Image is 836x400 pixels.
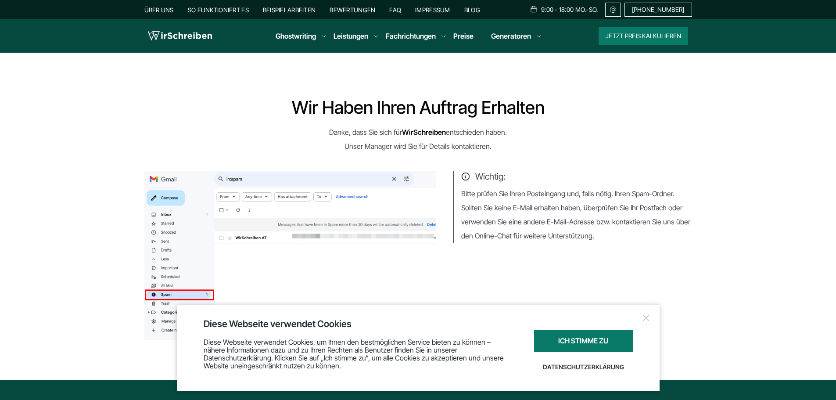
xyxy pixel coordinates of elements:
[534,330,633,352] div: Ich stimme zu
[415,6,450,14] a: Impressum
[464,6,480,14] a: Blog
[530,6,538,13] img: Schedule
[541,6,598,13] span: 9:00 - 18:00 Mo.-So.
[144,139,692,153] p: Unser Manager wird Sie für Details kontaktieren.
[330,6,375,14] a: Bewertungen
[461,171,692,182] span: Wichtig:
[491,31,531,41] a: Generatoren
[144,6,174,14] a: Über uns
[334,31,368,41] a: Leistungen
[534,357,633,378] a: Datenschutzerklärung
[624,3,692,17] a: [PHONE_NUMBER]
[402,128,446,137] strong: WirSchreiben
[188,6,249,14] a: So funktioniert es
[204,318,633,330] div: Diese Webseite verwendet Cookies
[276,31,316,41] a: Ghostwriting
[144,171,436,340] img: thanks
[609,6,617,13] img: Email
[263,6,316,14] a: Beispielarbeiten
[632,6,685,13] span: [PHONE_NUMBER]
[599,27,688,45] button: Jetzt Preis kalkulieren
[144,125,692,139] p: Danke, dass Sie sich für entschieden haben.
[461,187,692,243] p: Bitte prüfen Sie Ihren Posteingang und, falls nötig, Ihren Spam-Ordner. Sollten Sie keine E-Mail ...
[386,31,436,41] a: Fachrichtungen
[144,99,692,116] h1: Wir haben Ihren Auftrag erhalten
[204,330,512,378] div: Diese Webseite verwendet Cookies, um Ihnen den bestmöglichen Service bieten zu können – nähere In...
[389,6,401,14] a: FAQ
[453,32,474,40] a: Preise
[148,29,212,43] img: logo wirschreiben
